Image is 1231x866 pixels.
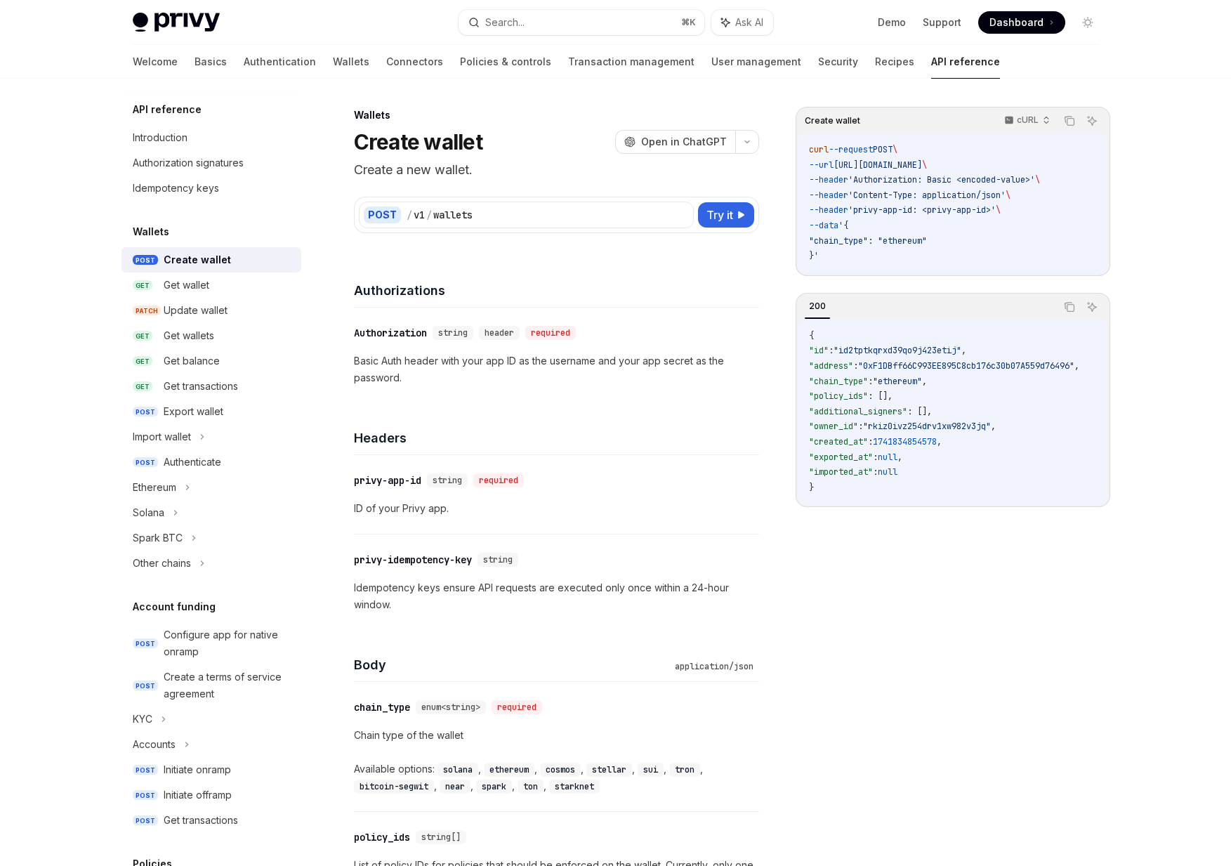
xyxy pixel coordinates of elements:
[164,761,231,778] div: Initiate onramp
[476,778,518,794] div: ,
[459,10,704,35] button: Search...⌘K
[809,330,814,341] span: {
[868,391,893,402] span: : [],
[540,761,586,778] div: ,
[164,454,221,471] div: Authenticate
[244,45,316,79] a: Authentication
[164,327,214,344] div: Get wallets
[838,220,848,231] span: '{
[809,376,868,387] span: "chain_type"
[133,765,158,775] span: POST
[164,302,228,319] div: Update wallet
[809,391,868,402] span: "policy_ids"
[1060,112,1079,130] button: Copy the contents from the code block
[809,144,829,155] span: curl
[873,144,893,155] span: POST
[354,129,482,155] h1: Create wallet
[809,452,873,463] span: "exported_at"
[133,407,158,417] span: POST
[354,500,759,517] p: ID of your Privy app.
[1035,174,1040,185] span: \
[164,277,209,294] div: Get wallet
[829,345,834,356] span: :
[133,638,158,649] span: POST
[809,421,858,432] span: "owner_id"
[834,159,922,171] span: [URL][DOMAIN_NAME]
[638,763,664,777] code: sui
[875,45,914,79] a: Recipes
[638,761,669,778] div: ,
[518,778,549,794] div: ,
[805,298,830,315] div: 200
[164,669,293,702] div: Create a terms of service agreement
[863,421,991,432] span: "rkiz0ivz254drv1xw982v3jq"
[164,812,238,829] div: Get transactions
[1074,360,1079,372] span: ,
[586,761,638,778] div: ,
[805,115,860,126] span: Create wallet
[121,348,301,374] a: GETGet balance
[485,327,514,339] span: header
[386,45,443,79] a: Connectors
[440,778,476,794] div: ,
[873,466,878,478] span: :
[485,14,525,31] div: Search...
[669,660,759,674] div: application/json
[483,554,513,565] span: string
[354,160,759,180] p: Create a new wallet.
[421,832,461,843] span: string[]
[809,204,848,216] span: --header
[848,190,1006,201] span: 'Content-Type: application/json'
[878,15,906,29] a: Demo
[868,376,873,387] span: :
[568,45,695,79] a: Transaction management
[809,235,927,247] span: "chain_type": "ethereum"
[518,780,544,794] code: ton
[492,700,542,714] div: required
[586,763,632,777] code: stellar
[354,428,759,447] h4: Headers
[133,504,164,521] div: Solana
[121,664,301,707] a: POSTCreate a terms of service agreement
[121,622,301,664] a: POSTConfigure app for native onramp
[164,626,293,660] div: Configure app for native onramp
[133,681,158,691] span: POST
[706,206,733,223] span: Try it
[809,345,829,356] span: "id"
[133,280,152,291] span: GET
[437,761,484,778] div: ,
[133,457,158,468] span: POST
[484,763,534,777] code: ethereum
[333,45,369,79] a: Wallets
[421,702,480,713] span: enum<string>
[922,376,927,387] span: ,
[133,381,152,392] span: GET
[121,782,301,808] a: POSTInitiate offramp
[473,473,524,487] div: required
[354,727,759,744] p: Chain type of the wallet
[809,360,853,372] span: "address"
[133,530,183,546] div: Spark BTC
[414,208,425,222] div: v1
[848,204,996,216] span: 'privy-app-id: <privy-app-id>'
[922,159,927,171] span: \
[433,475,462,486] span: string
[858,421,863,432] span: :
[133,331,152,341] span: GET
[121,323,301,348] a: GETGet wallets
[133,598,216,615] h5: Account funding
[669,763,700,777] code: tron
[711,10,773,35] button: Ask AI
[893,144,897,155] span: \
[354,579,759,613] p: Idempotency keys ensure API requests are executed only once within a 24-hour window.
[873,436,937,447] span: 1741834854578
[923,15,961,29] a: Support
[878,452,897,463] span: null
[121,757,301,782] a: POSTInitiate onramp
[133,555,191,572] div: Other chains
[164,787,232,803] div: Initiate offramp
[133,479,176,496] div: Ethereum
[133,356,152,367] span: GET
[829,144,873,155] span: --request
[133,428,191,445] div: Import wallet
